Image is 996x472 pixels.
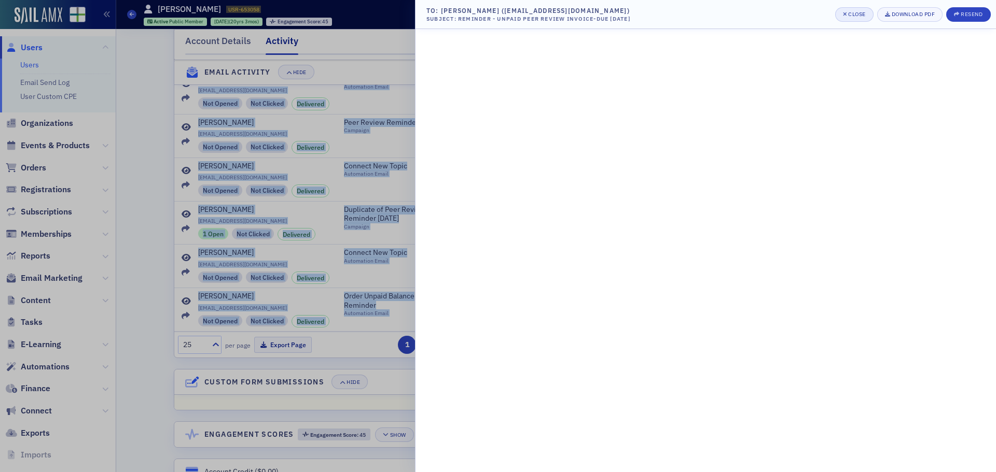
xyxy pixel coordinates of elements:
a: Download PDF [877,7,943,22]
button: Resend [946,7,990,22]
button: Close [835,7,874,22]
div: To: [PERSON_NAME] ([EMAIL_ADDRESS][DOMAIN_NAME]) [426,6,630,15]
div: Download PDF [892,11,935,17]
div: Subject: Reminder - Unpaid Peer Review Invoice-Due [DATE] [426,15,630,23]
div: Resend [961,11,983,17]
div: Close [848,11,866,17]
